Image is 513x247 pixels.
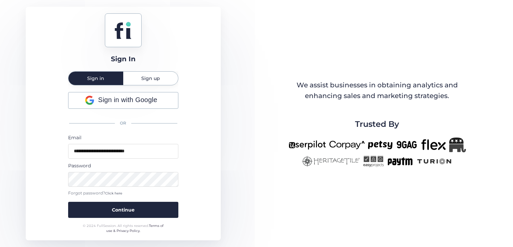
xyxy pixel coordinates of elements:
div: © 2024 FullSession. All rights reserved. [80,223,166,234]
img: petsy-new.png [368,138,392,152]
img: turion-new.png [416,156,453,167]
div: Sign In [111,54,136,64]
div: OR [68,116,178,131]
span: Sign in [87,76,104,81]
span: Click here [105,191,122,195]
img: flex-new.png [421,138,446,152]
span: Sign in with Google [98,95,157,105]
button: Continue [68,202,178,218]
div: Forgot password? [68,190,178,196]
img: userpilot-new.png [289,138,326,152]
img: 9gag-new.png [396,138,418,152]
img: corpay-new.png [329,138,365,152]
div: We assist businesses in obtaining analytics and enhancing sales and marketing strategies. [289,80,465,101]
img: easyprojects-new.png [363,156,384,167]
div: Password [68,162,178,169]
div: Email [68,134,178,141]
img: Republicanlogo-bw.png [449,138,466,152]
span: Sign up [141,76,160,81]
span: Trusted By [355,118,399,131]
span: Continue [112,206,135,214]
img: paytm-new.png [387,156,413,167]
img: heritagetile-new.png [302,156,360,167]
